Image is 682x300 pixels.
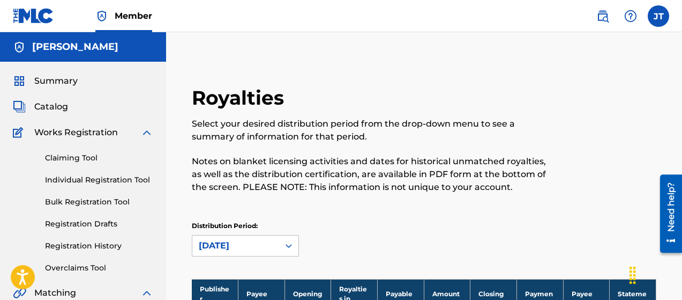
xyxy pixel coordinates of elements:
[45,240,153,252] a: Registration History
[13,8,54,24] img: MLC Logo
[199,239,273,252] div: [DATE]
[624,10,637,23] img: help
[95,10,108,23] img: Top Rightsholder
[13,100,68,113] a: CatalogCatalog
[115,10,152,22] span: Member
[45,262,153,274] a: Overclaims Tool
[45,218,153,230] a: Registration Drafts
[45,152,153,164] a: Claiming Tool
[13,287,26,299] img: Matching
[45,196,153,208] a: Bulk Registration Tool
[628,248,682,300] iframe: Chat Widget
[45,174,153,186] a: Individual Registration Tool
[652,171,682,257] iframe: Resource Center
[34,287,76,299] span: Matching
[192,221,299,231] p: Distribution Period:
[592,5,613,27] a: Public Search
[34,75,78,87] span: Summary
[13,126,27,139] img: Works Registration
[596,10,609,23] img: search
[192,86,289,110] h2: Royalties
[13,100,26,113] img: Catalog
[192,155,550,194] p: Notes on blanket licensing activities and dates for historical unmatched royalties, as well as th...
[34,126,118,139] span: Works Registration
[13,75,26,87] img: Summary
[620,5,641,27] div: Help
[13,75,78,87] a: SummarySummary
[624,259,641,291] div: Drag
[34,100,68,113] span: Catalog
[32,41,118,53] h5: James Trott
[192,118,550,143] p: Select your desired distribution period from the drop-down menu to see a summary of information f...
[13,41,26,54] img: Accounts
[140,287,153,299] img: expand
[648,5,669,27] div: User Menu
[140,126,153,139] img: expand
